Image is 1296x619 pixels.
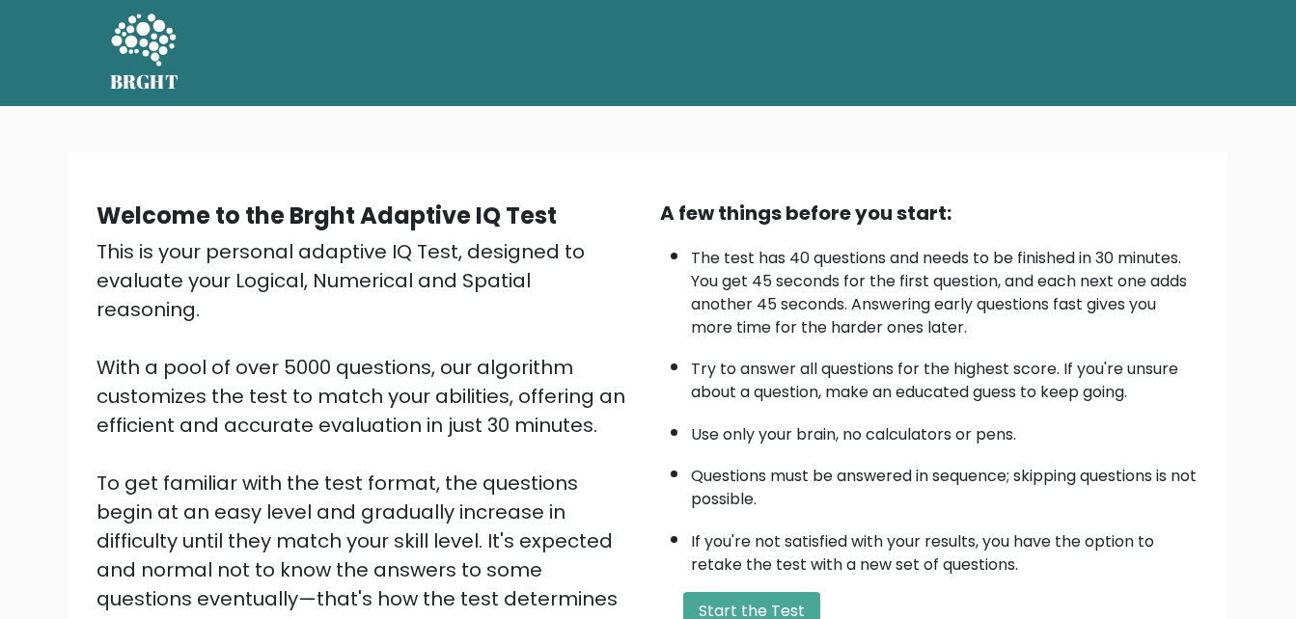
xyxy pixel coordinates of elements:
li: Try to answer all questions for the highest score. If you're unsure about a question, make an edu... [691,348,1200,404]
a: BRGHT [110,8,179,98]
b: Welcome to the Brght Adaptive IQ Test [97,200,557,231]
li: The test has 40 questions and needs to be finished in 30 minutes. You get 45 seconds for the firs... [691,237,1200,339]
li: Questions must be answered in sequence; skipping questions is not possible. [691,455,1200,511]
li: If you're not satisfied with your results, you have the option to retake the test with a new set ... [691,521,1200,577]
div: A few things before you start: [660,199,1200,228]
h5: BRGHT [110,70,179,94]
li: Use only your brain, no calculators or pens. [691,414,1200,446]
